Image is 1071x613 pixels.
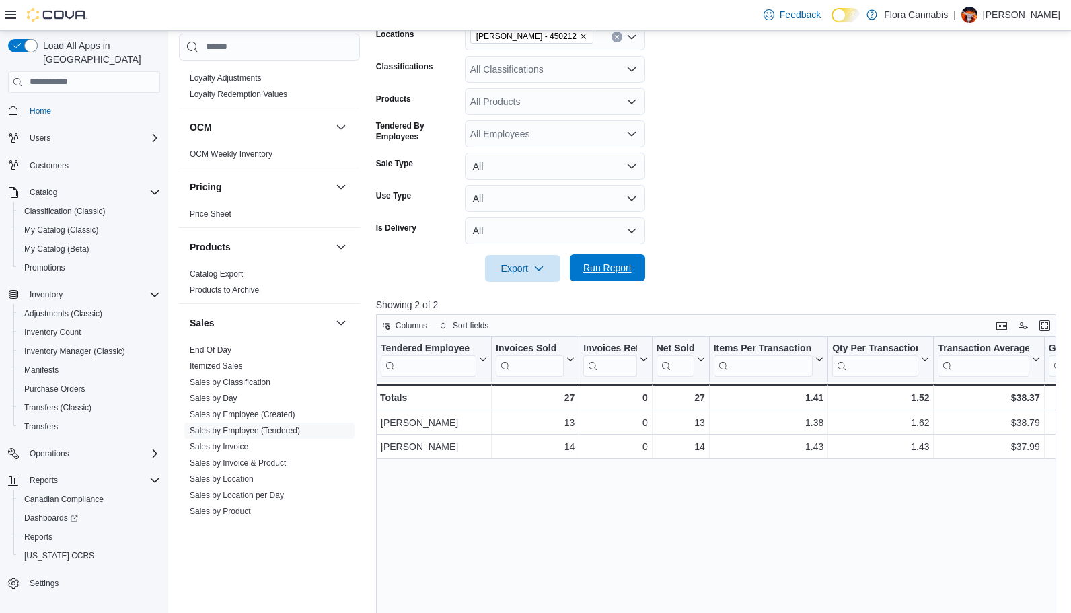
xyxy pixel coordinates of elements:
div: Sales [179,342,360,573]
label: Use Type [376,190,411,201]
span: Sales by Location per Day [190,490,284,501]
div: 14 [657,439,705,455]
a: Inventory Manager (Classic) [19,343,131,359]
div: Net Sold [656,342,694,376]
label: Products [376,94,411,104]
button: OCM [190,120,330,134]
div: 27 [496,390,575,406]
span: Load All Apps in [GEOGRAPHIC_DATA] [38,39,160,66]
a: Reports [19,529,58,545]
div: Invoices Sold [496,342,564,376]
span: Reports [19,529,160,545]
span: Purchase Orders [19,381,160,397]
button: Canadian Compliance [13,490,165,509]
button: Sales [333,315,349,331]
span: Reports [30,475,58,486]
img: Cova [27,8,87,22]
button: Tendered Employee [381,342,487,376]
span: Manifests [19,362,160,378]
button: Catalog [3,183,165,202]
a: Adjustments (Classic) [19,305,108,322]
span: Adjustments (Classic) [24,308,102,319]
span: Dark Mode [832,22,832,23]
a: Classification (Classic) [19,203,111,219]
span: Transfers (Classic) [24,402,91,413]
a: Dashboards [19,510,83,526]
div: Products [179,266,360,303]
span: Canadian Compliance [24,494,104,505]
div: 0 [583,439,647,455]
button: Transfers (Classic) [13,398,165,417]
a: Loyalty Adjustments [190,73,262,83]
button: Inventory [3,285,165,304]
button: Home [3,101,165,120]
button: All [465,217,645,244]
a: Sales by Invoice [190,442,248,452]
div: OCM [179,146,360,168]
div: 0 [583,390,647,406]
span: Customers [30,160,69,171]
button: Run Report [570,254,645,281]
a: Transfers [19,419,63,435]
a: Customers [24,157,74,174]
a: Transfers (Classic) [19,400,97,416]
div: 0 [583,414,647,431]
span: Canadian Compliance [19,491,160,507]
button: Promotions [13,258,165,277]
button: Transaction Average [938,342,1039,376]
span: Reports [24,472,160,489]
span: Settings [30,578,59,589]
button: All [465,153,645,180]
a: Manifests [19,362,64,378]
span: Export [493,255,552,282]
a: Home [24,103,57,119]
h3: Sales [190,316,215,330]
button: Items Per Transaction [713,342,823,376]
span: [US_STATE] CCRS [24,550,94,561]
span: Purchase Orders [24,384,85,394]
a: Sales by Employee (Tendered) [190,426,300,435]
a: End Of Day [190,345,231,355]
label: Sale Type [376,158,413,169]
button: Invoices Ref [583,342,647,376]
a: My Catalog (Beta) [19,241,95,257]
div: Kyle Pehkonen [961,7,977,23]
span: Adjustments (Classic) [19,305,160,322]
button: Inventory [24,287,68,303]
span: Users [24,130,160,146]
span: Lawrence - Kelowna - 450212 [470,29,593,44]
button: Sort fields [434,318,494,334]
div: 14 [496,439,575,455]
button: Invoices Sold [496,342,575,376]
a: Itemized Sales [190,361,243,371]
button: Operations [3,444,165,463]
div: Items Per Transaction [713,342,813,376]
span: Catalog Export [190,268,243,279]
span: Catalog [30,187,57,198]
div: Items Per Transaction [713,342,813,355]
div: Qty Per Transaction [832,342,918,355]
a: Sales by Location per Day [190,491,284,500]
div: 1.38 [714,414,824,431]
div: 13 [496,414,575,431]
p: | [953,7,956,23]
div: Invoices Sold [496,342,564,355]
a: Sales by Product [190,507,251,516]
div: $37.99 [938,439,1039,455]
span: My Catalog (Beta) [19,241,160,257]
button: Sales [190,316,330,330]
span: Sales by Invoice [190,441,248,452]
button: Qty Per Transaction [832,342,929,376]
a: Sales by Employee (Created) [190,410,295,419]
span: Inventory Manager (Classic) [24,346,125,357]
button: Open list of options [626,32,637,42]
a: Sales by Day [190,394,237,403]
div: 13 [657,414,705,431]
span: Operations [24,445,160,462]
button: Users [3,129,165,147]
input: Dark Mode [832,8,860,22]
label: Tendered By Employees [376,120,459,142]
button: OCM [333,119,349,135]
